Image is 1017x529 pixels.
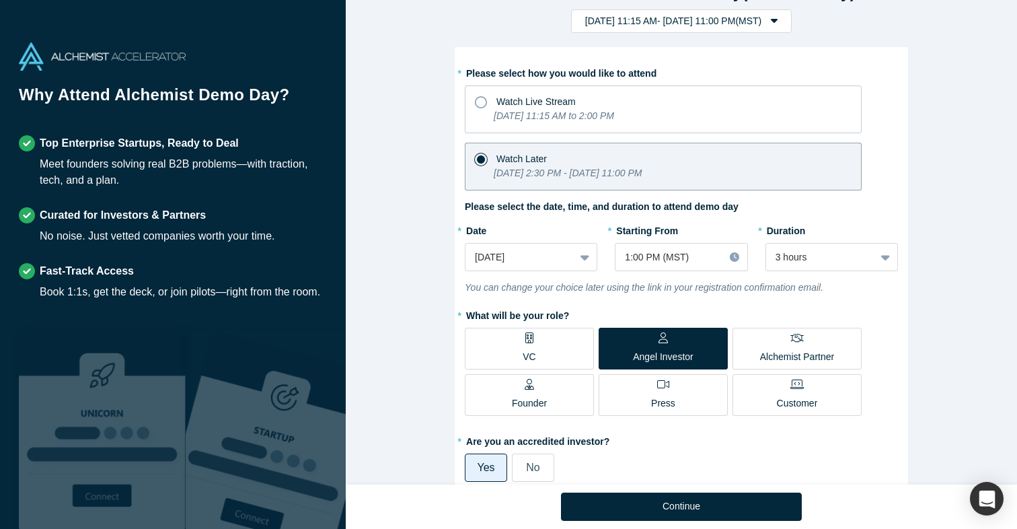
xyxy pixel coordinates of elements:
[571,9,792,33] button: [DATE] 11:15 AM- [DATE] 11:00 PM(MST)
[615,219,678,238] label: Starting From
[760,350,834,364] p: Alchemist Partner
[465,200,739,214] label: Please select the date, time, and duration to attend demo day
[633,350,693,364] p: Angel Investor
[465,430,898,449] label: Are you an accredited investor?
[494,168,642,178] i: [DATE] 2:30 PM - [DATE] 11:00 PM
[19,42,186,71] img: Alchemist Accelerator Logo
[765,219,898,238] label: Duration
[651,396,675,411] p: Press
[496,153,547,164] span: Watch Later
[40,156,327,188] div: Meet founders solving real B2B problems—with traction, tech, and a plan.
[494,110,614,121] i: [DATE] 11:15 AM to 2:00 PM
[19,330,186,529] img: Robust Technologies
[465,282,823,293] i: You can change your choice later using the link in your registration confirmation email.
[40,137,239,149] strong: Top Enterprise Startups, Ready to Deal
[561,493,802,521] button: Continue
[40,284,320,300] div: Book 1:1s, get the deck, or join pilots—right from the room.
[40,265,134,277] strong: Fast-Track Access
[496,96,576,107] span: Watch Live Stream
[465,304,898,323] label: What will be your role?
[523,350,535,364] p: VC
[465,219,597,238] label: Date
[777,396,818,411] p: Customer
[477,462,494,473] span: Yes
[40,209,206,221] strong: Curated for Investors & Partners
[186,330,352,529] img: Prism AI
[465,62,898,81] label: Please select how you would like to attend
[40,228,275,244] div: No noise. Just vetted companies worth your time.
[526,462,539,473] span: No
[19,83,327,116] h1: Why Attend Alchemist Demo Day?
[512,396,547,411] p: Founder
